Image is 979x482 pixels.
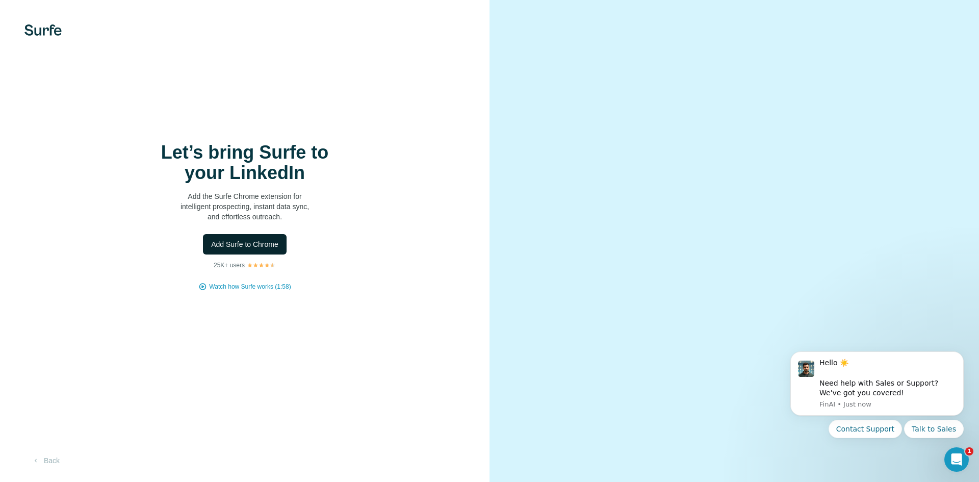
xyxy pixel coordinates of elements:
[24,24,62,36] img: Surfe's logo
[203,234,287,255] button: Add Surfe to Chrome
[211,239,278,249] span: Add Surfe to Chrome
[247,262,276,268] img: Rating Stars
[143,142,347,183] h1: Let’s bring Surfe to your LinkedIn
[944,447,969,472] iframe: Intercom live chat
[209,282,291,291] button: Watch how Surfe works (1:58)
[965,447,973,455] span: 1
[143,191,347,222] p: Add the Surfe Chrome extension for intelligent prospecting, instant data sync, and effortless out...
[214,261,245,270] p: 25K+ users
[775,339,979,477] iframe: Intercom notifications message
[24,451,67,470] button: Back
